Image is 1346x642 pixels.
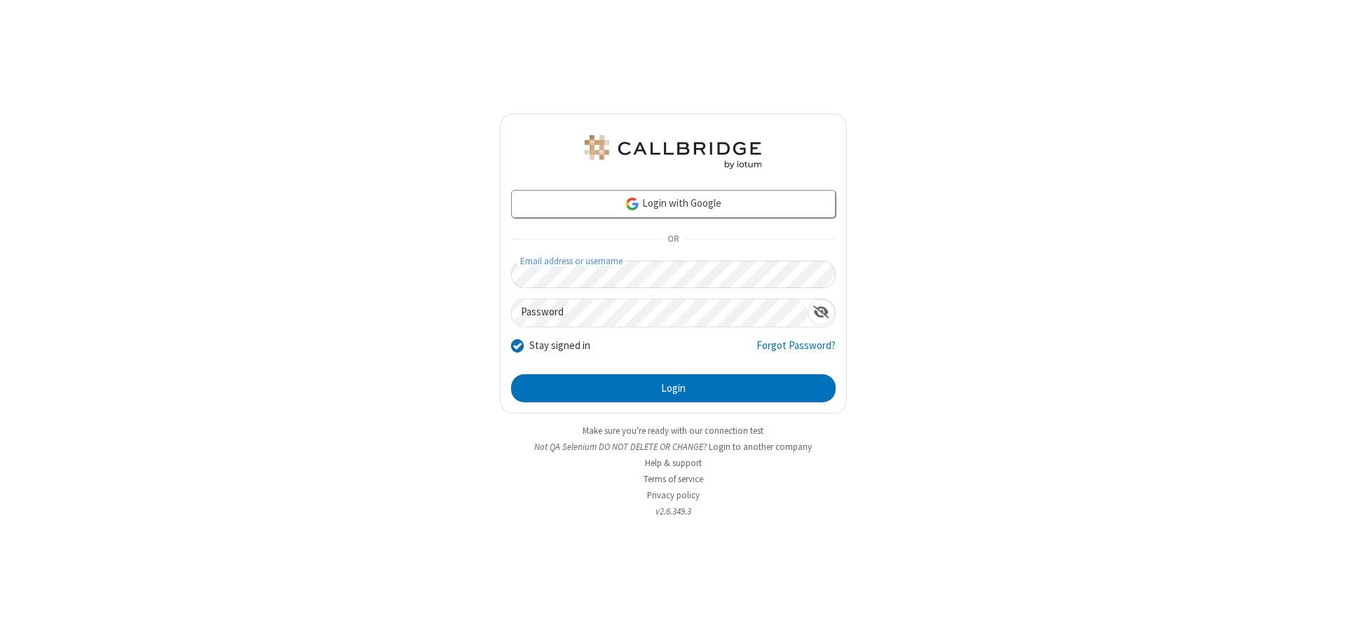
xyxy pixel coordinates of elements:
input: Email address or username [511,261,836,288]
a: Help & support [645,457,702,469]
li: v2.6.349.3 [500,505,847,518]
img: QA Selenium DO NOT DELETE OR CHANGE [582,135,764,169]
a: Forgot Password? [756,338,836,364]
div: Show password [808,299,835,325]
a: Login with Google [511,190,836,218]
iframe: Chat [1311,606,1335,632]
a: Terms of service [644,473,703,485]
a: Privacy policy [647,489,700,501]
label: Stay signed in [529,338,590,354]
img: google-icon.png [625,196,640,212]
button: Login [511,374,836,402]
li: Not QA Selenium DO NOT DELETE OR CHANGE? [500,440,847,453]
button: Login to another company [709,440,812,453]
span: OR [662,230,684,250]
input: Password [512,299,808,327]
a: Make sure you're ready with our connection test [583,425,763,437]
